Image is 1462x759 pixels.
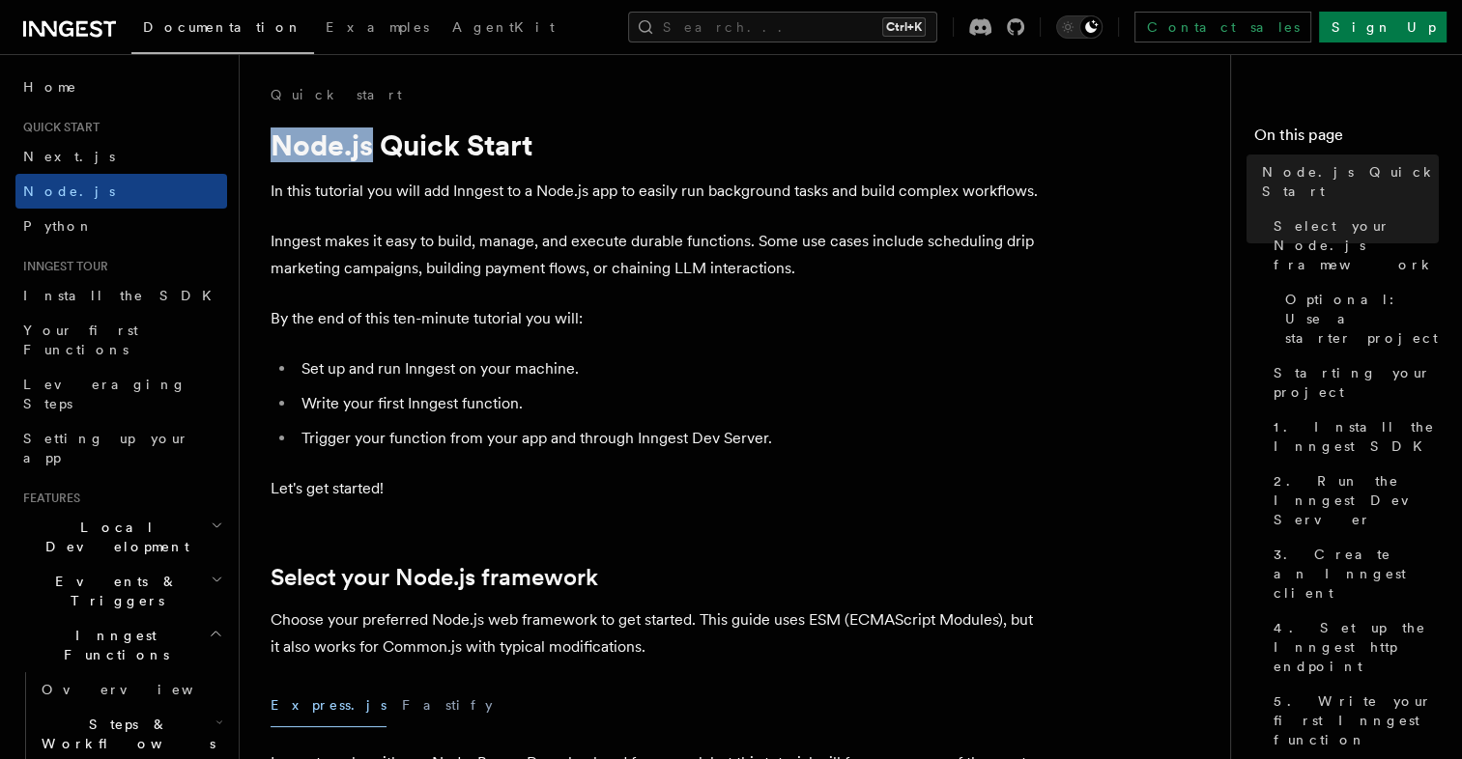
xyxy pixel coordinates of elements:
[1274,618,1439,676] span: 4. Set up the Inngest http endpoint
[34,672,227,707] a: Overview
[326,19,429,35] span: Examples
[42,682,241,697] span: Overview
[15,209,227,243] a: Python
[1254,124,1439,155] h4: On this page
[1319,12,1447,42] a: Sign Up
[271,127,1044,162] h1: Node.js Quick Start
[1277,282,1439,355] a: Optional: Use a starter project
[1254,155,1439,209] a: Node.js Quick Start
[34,715,215,753] span: Steps & Workflows
[1266,464,1439,537] a: 2. Run the Inngest Dev Server
[23,77,77,97] span: Home
[441,6,566,52] a: AgentKit
[23,377,186,411] span: Leveraging Steps
[1266,610,1439,684] a: 4. Set up the Inngest http endpoint
[15,139,227,174] a: Next.js
[23,149,115,164] span: Next.js
[15,618,227,672] button: Inngest Functions
[15,367,227,421] a: Leveraging Steps
[15,572,211,610] span: Events & Triggers
[1266,537,1439,610] a: 3. Create an Inngest client
[271,228,1044,282] p: Inngest makes it easy to build, manage, and execute durable functions. Some use cases include sch...
[1274,363,1439,402] span: Starting your project
[23,431,189,465] span: Setting up your app
[15,70,227,104] a: Home
[1274,417,1439,456] span: 1. Install the Inngest SDK
[1266,409,1439,464] a: 1. Install the Inngest SDK
[1266,355,1439,409] a: Starting your project
[1056,15,1103,39] button: Toggle dark mode
[1266,209,1439,282] a: Select your Node.js framework
[15,421,227,475] a: Setting up your app
[1274,216,1439,274] span: Select your Node.js framework
[15,518,211,556] span: Local Development
[1274,471,1439,529] span: 2. Run the Inngest Dev Server
[402,684,493,727] button: Fastify
[23,183,115,199] span: Node.js
[452,19,555,35] span: AgentKit
[15,120,100,135] span: Quick start
[271,684,387,727] button: Express.js
[15,510,227,564] button: Local Development
[1274,545,1439,603] span: 3. Create an Inngest client
[23,218,94,234] span: Python
[23,288,223,303] span: Install the SDK
[628,12,937,42] button: Search...Ctrl+K
[15,626,209,664] span: Inngest Functions
[15,564,227,618] button: Events & Triggers
[271,475,1044,502] p: Let's get started!
[1266,684,1439,757] a: 5. Write your first Inngest function
[296,355,1044,382] li: Set up and run Inngest on your machine.
[1285,290,1439,348] span: Optional: Use a starter project
[1134,12,1311,42] a: Contact sales
[15,313,227,367] a: Your first Functions
[271,305,1044,332] p: By the end of this ten-minute tutorial you will:
[271,564,598,591] a: Select your Node.js framework
[296,425,1044,452] li: Trigger your function from your app and through Inngest Dev Server.
[271,85,402,104] a: Quick start
[1262,162,1439,201] span: Node.js Quick Start
[15,174,227,209] a: Node.js
[1274,691,1439,749] span: 5. Write your first Inngest function
[131,6,314,54] a: Documentation
[271,606,1044,661] p: Choose your preferred Node.js web framework to get started. This guide uses ESM (ECMAScript Modul...
[296,390,1044,417] li: Write your first Inngest function.
[882,17,926,37] kbd: Ctrl+K
[15,278,227,313] a: Install the SDK
[314,6,441,52] a: Examples
[15,259,108,274] span: Inngest tour
[23,323,138,357] span: Your first Functions
[15,491,80,506] span: Features
[143,19,302,35] span: Documentation
[271,178,1044,205] p: In this tutorial you will add Inngest to a Node.js app to easily run background tasks and build c...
